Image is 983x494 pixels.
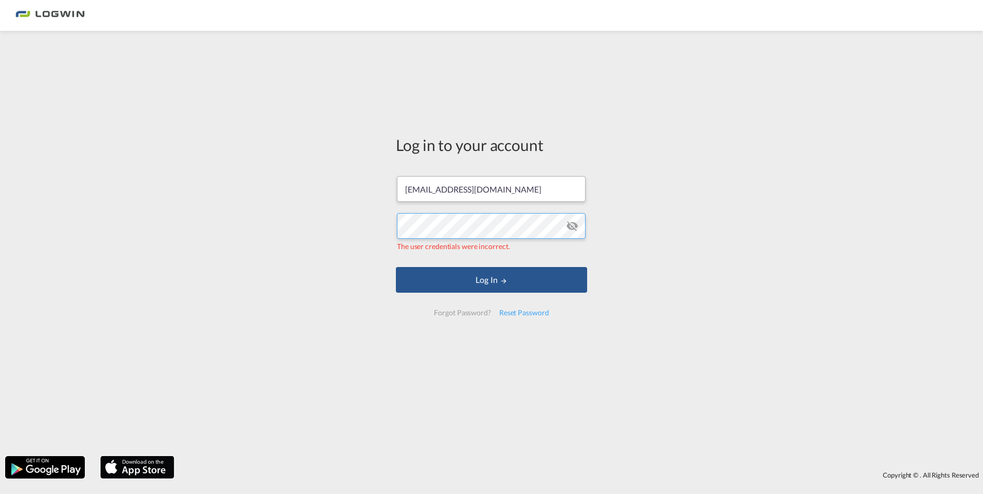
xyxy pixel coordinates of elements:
[495,303,553,322] div: Reset Password
[4,455,86,480] img: google.png
[397,242,509,251] span: The user credentials were incorrect.
[179,466,983,484] div: Copyright © . All Rights Reserved
[430,303,495,322] div: Forgot Password?
[99,455,175,480] img: apple.png
[396,134,587,156] div: Log in to your account
[397,176,586,202] input: Enter email/phone number
[566,220,578,232] md-icon: icon-eye-off
[396,267,587,293] button: LOGIN
[15,4,85,27] img: bc73a0e0d8c111efacd525e4c8ad7d32.png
